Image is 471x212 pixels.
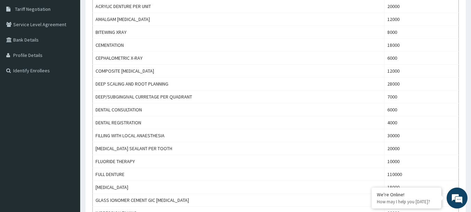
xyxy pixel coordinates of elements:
td: CEPHALOMETRIC X-RAY [93,52,385,65]
td: DENTAL REGISTRATION [93,116,385,129]
td: 12000 [385,13,459,26]
td: DEEP SCALING AND ROOT PLANNING [93,78,385,90]
td: 18000 [385,39,459,52]
td: 20000 [385,142,459,155]
td: FLUORIDE THERAPY [93,155,385,168]
td: 110000 [385,168,459,181]
td: 4000 [385,116,459,129]
p: How may I help you today? [377,199,436,205]
td: 6000 [385,52,459,65]
td: GLASS IONOMER CEMENT GIC [MEDICAL_DATA] [93,194,385,207]
td: CEMENTATION [93,39,385,52]
td: DEEP/SUBGINGIVAL CURRETAGE PER QUADRANT [93,90,385,103]
td: COMPOSITE [MEDICAL_DATA] [93,65,385,78]
td: AMALGAM [MEDICAL_DATA] [93,13,385,26]
td: [MEDICAL_DATA] SEALANT PER TOOTH [93,142,385,155]
td: FILLING WITH LOCAL ANAESTHESIA [93,129,385,142]
td: BITEWING XRAY [93,26,385,39]
td: 18000 [385,181,459,194]
div: We're Online! [377,191,436,198]
td: 6000 [385,103,459,116]
td: DENTAL CONSULTATION [93,103,385,116]
td: FULL DENTURE [93,168,385,181]
span: Tariff Negotiation [15,6,51,12]
td: 30000 [385,129,459,142]
td: 28000 [385,78,459,90]
td: 7000 [385,90,459,103]
td: 10000 [385,155,459,168]
td: 8000 [385,26,459,39]
td: 12000 [385,65,459,78]
td: [MEDICAL_DATA] [93,181,385,194]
